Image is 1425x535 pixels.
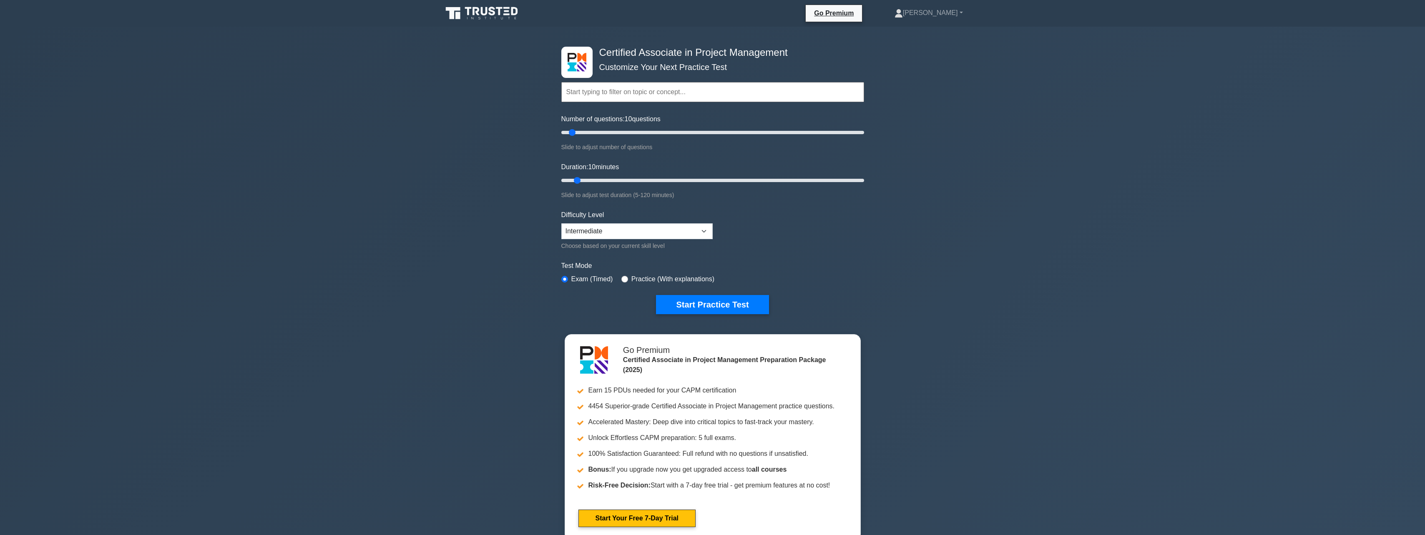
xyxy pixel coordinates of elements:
[561,210,604,220] label: Difficulty Level
[561,261,864,271] label: Test Mode
[588,163,596,170] span: 10
[561,162,619,172] label: Duration: minutes
[561,82,864,102] input: Start typing to filter on topic or concept...
[875,5,983,21] a: [PERSON_NAME]
[625,115,632,122] span: 10
[809,8,859,18] a: Go Premium
[656,295,769,314] button: Start Practice Test
[561,190,864,200] div: Slide to adjust test duration (5-120 minutes)
[561,142,864,152] div: Slide to adjust number of questions
[631,274,714,284] label: Practice (With explanations)
[596,47,823,59] h4: Certified Associate in Project Management
[578,510,696,527] a: Start Your Free 7-Day Trial
[561,241,713,251] div: Choose based on your current skill level
[571,274,613,284] label: Exam (Timed)
[561,114,661,124] label: Number of questions: questions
